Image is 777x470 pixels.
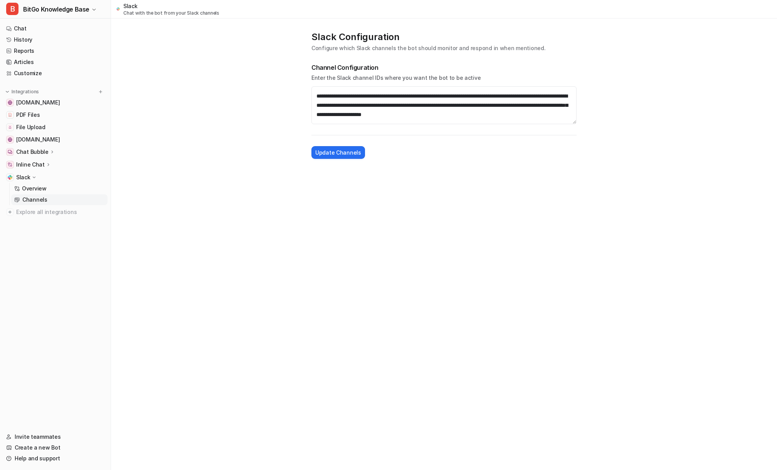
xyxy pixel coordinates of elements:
p: Channels [22,196,47,204]
span: [DOMAIN_NAME] [16,99,60,106]
img: developers.bitgo.com [8,137,12,142]
button: Integrations [3,88,41,96]
div: Slack [123,2,219,16]
p: Slack [16,174,30,181]
p: Enter the Slack channel IDs where you want the bot to be active [311,74,577,82]
a: Customize [3,68,108,79]
p: Configure which Slack channels the bot should monitor and respond in when mentioned. [311,44,577,52]
button: Update Channels [311,146,365,159]
a: developers.bitgo.com[DOMAIN_NAME] [3,134,108,145]
span: File Upload [16,123,45,131]
p: Chat with the bot from your Slack channels [123,10,219,16]
a: Overview [11,183,108,194]
a: Create a new Bot [3,442,108,453]
a: File UploadFile Upload [3,122,108,133]
span: Update Channels [315,148,361,157]
img: PDF Files [8,113,12,117]
span: PDF Files [16,111,40,119]
span: B [6,3,18,15]
a: Channels [11,194,108,205]
a: Reports [3,45,108,56]
a: PDF FilesPDF Files [3,109,108,120]
a: Articles [3,57,108,67]
a: Help and support [3,453,108,464]
a: Explore all integrations [3,207,108,217]
img: Slack [8,175,12,180]
p: Chat Bubble [16,148,49,156]
img: slack.svg [116,6,121,12]
span: [DOMAIN_NAME] [16,136,60,143]
span: BitGo Knowledge Base [23,4,89,15]
img: menu_add.svg [98,89,103,94]
a: Invite teammates [3,431,108,442]
h2: Channel Configuration [311,63,577,72]
img: explore all integrations [6,208,14,216]
img: Chat Bubble [8,150,12,154]
a: History [3,34,108,45]
p: Inline Chat [16,161,45,168]
img: expand menu [5,89,10,94]
p: Overview [22,185,47,192]
img: File Upload [8,125,12,130]
p: Integrations [12,89,39,95]
p: Slack Configuration [311,31,577,43]
a: www.bitgo.com[DOMAIN_NAME] [3,97,108,108]
img: Inline Chat [8,162,12,167]
img: www.bitgo.com [8,100,12,105]
a: Chat [3,23,108,34]
span: Explore all integrations [16,206,104,218]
